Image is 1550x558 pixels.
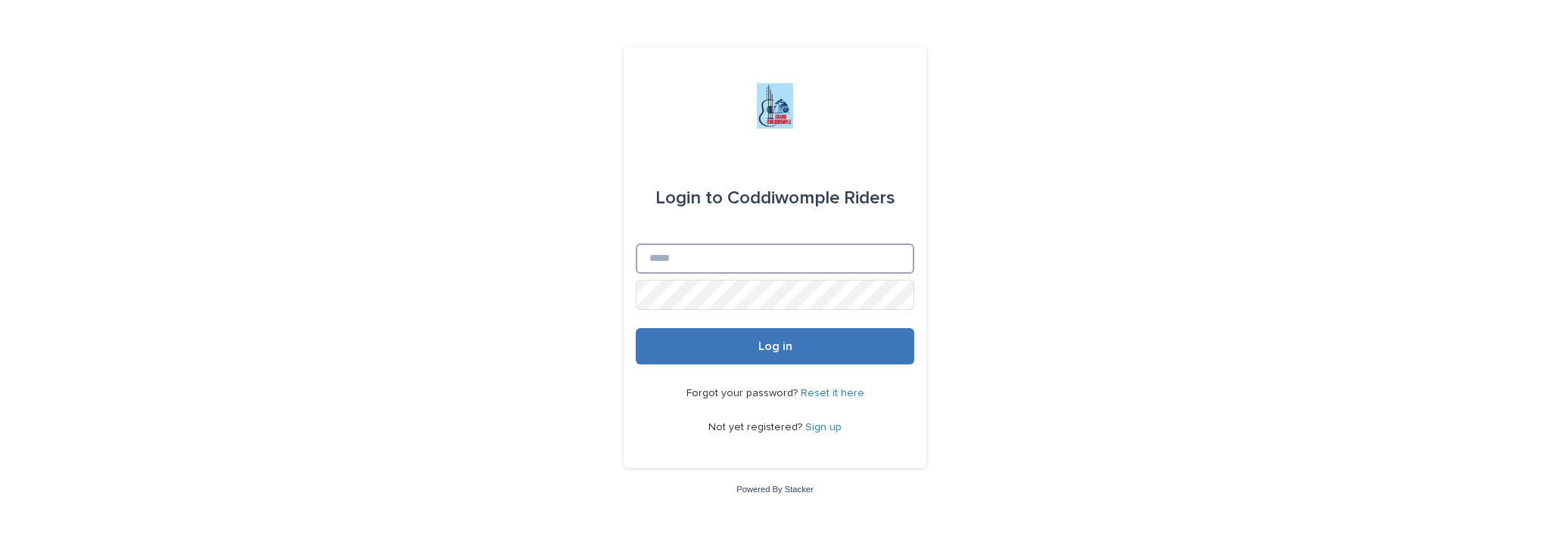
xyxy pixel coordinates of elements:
[736,485,813,494] a: Powered By Stacker
[805,422,842,432] a: Sign up
[636,328,914,364] button: Log in
[655,189,723,207] span: Login to
[758,340,792,352] span: Log in
[686,388,801,398] span: Forgot your password?
[757,83,793,129] img: jxsLJbdS1eYBI7rVAS4p
[801,388,864,398] a: Reset it here
[655,177,895,219] div: Coddiwomple Riders
[708,422,805,432] span: Not yet registered?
